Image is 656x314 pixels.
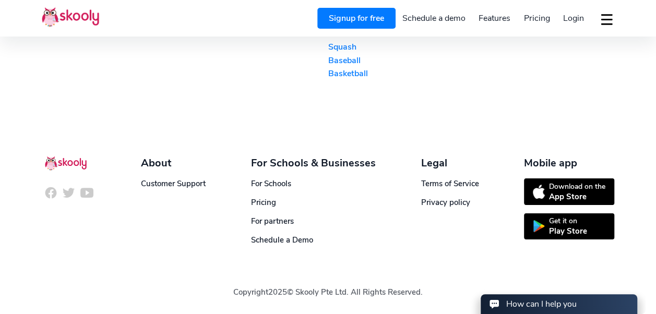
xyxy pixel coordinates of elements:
[141,156,206,170] div: About
[549,226,587,236] div: Play Store
[62,186,75,199] img: icon-twitter
[80,186,93,199] img: icon-youtube
[44,186,57,199] img: icon-facebook
[42,245,614,314] div: Copyright © Skooly Pte Ltd. All Rights Reserved.
[251,216,294,226] a: For partners
[396,10,472,27] a: Schedule a demo
[421,197,470,208] a: Privacy policy
[317,8,396,29] a: Signup for free
[563,13,584,24] span: Login
[556,10,591,27] a: Login
[517,10,557,27] a: Pricing
[524,213,614,240] a: Get it onPlay Store
[421,178,479,189] a: Terms of Service
[549,182,605,191] div: Download on the
[45,156,87,171] img: Skooly
[549,191,605,202] div: App Store
[251,235,313,245] a: Schedule a Demo
[549,216,587,226] div: Get it on
[251,156,376,170] div: For Schools & Businesses
[328,55,471,66] a: Baseball
[533,220,545,232] img: icon-playstore
[251,178,291,189] a: For Schools
[524,178,614,205] a: Download on theApp Store
[141,178,206,189] a: Customer Support
[268,287,287,297] span: 2025
[421,156,479,170] div: Legal
[42,7,99,27] img: Skooly
[472,10,517,27] a: Features
[251,197,276,208] a: Pricing
[599,7,614,31] button: dropdown menu
[524,156,614,170] div: Mobile app
[328,41,471,53] a: Squash
[524,13,550,24] span: Pricing
[328,68,471,79] a: Basketball
[533,185,545,199] img: icon-appstore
